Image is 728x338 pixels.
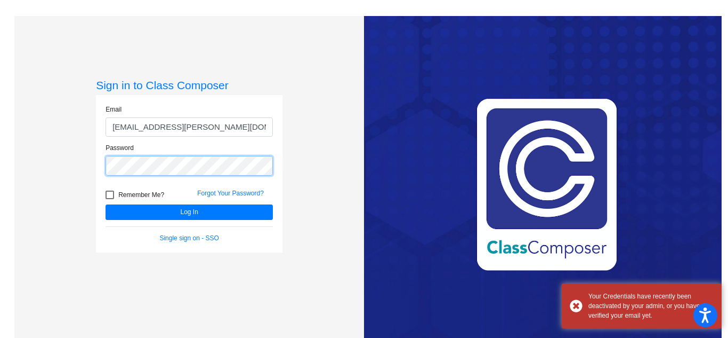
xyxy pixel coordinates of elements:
div: Your Credentials have recently been deactivated by your admin, or you haven’t verified your email... [588,292,714,320]
label: Password [106,143,134,153]
a: Single sign on - SSO [159,234,219,242]
h3: Sign in to Class Composer [96,78,282,92]
a: Forgot Your Password? [197,190,264,197]
button: Log In [106,205,273,220]
span: Remember Me? [118,188,164,201]
label: Email [106,105,122,114]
